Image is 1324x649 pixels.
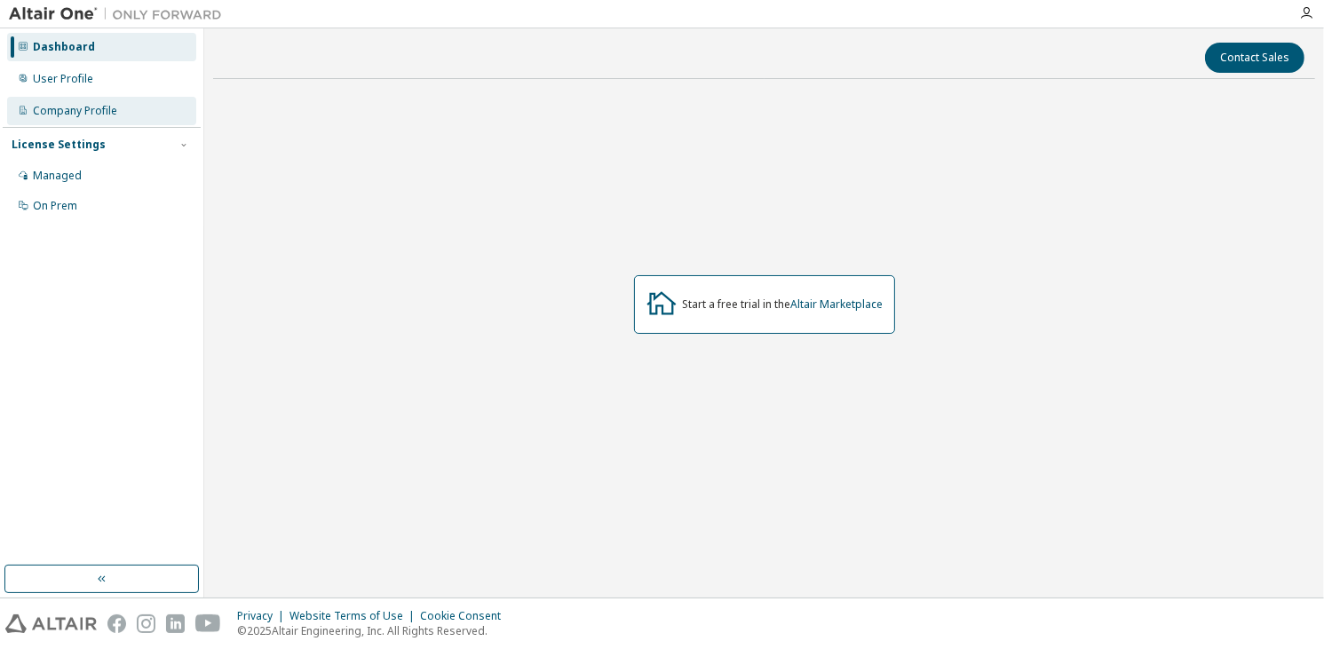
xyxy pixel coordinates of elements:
img: youtube.svg [195,614,221,633]
a: Altair Marketplace [791,297,884,312]
div: Dashboard [33,40,95,54]
p: © 2025 Altair Engineering, Inc. All Rights Reserved. [237,623,511,638]
button: Contact Sales [1205,43,1304,73]
div: User Profile [33,72,93,86]
div: On Prem [33,199,77,213]
div: Cookie Consent [420,609,511,623]
img: linkedin.svg [166,614,185,633]
img: instagram.svg [137,614,155,633]
div: Company Profile [33,104,117,118]
div: Privacy [237,609,289,623]
img: Altair One [9,5,231,23]
div: Managed [33,169,82,183]
img: altair_logo.svg [5,614,97,633]
div: License Settings [12,138,106,152]
div: Website Terms of Use [289,609,420,623]
div: Start a free trial in the [683,297,884,312]
img: facebook.svg [107,614,126,633]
